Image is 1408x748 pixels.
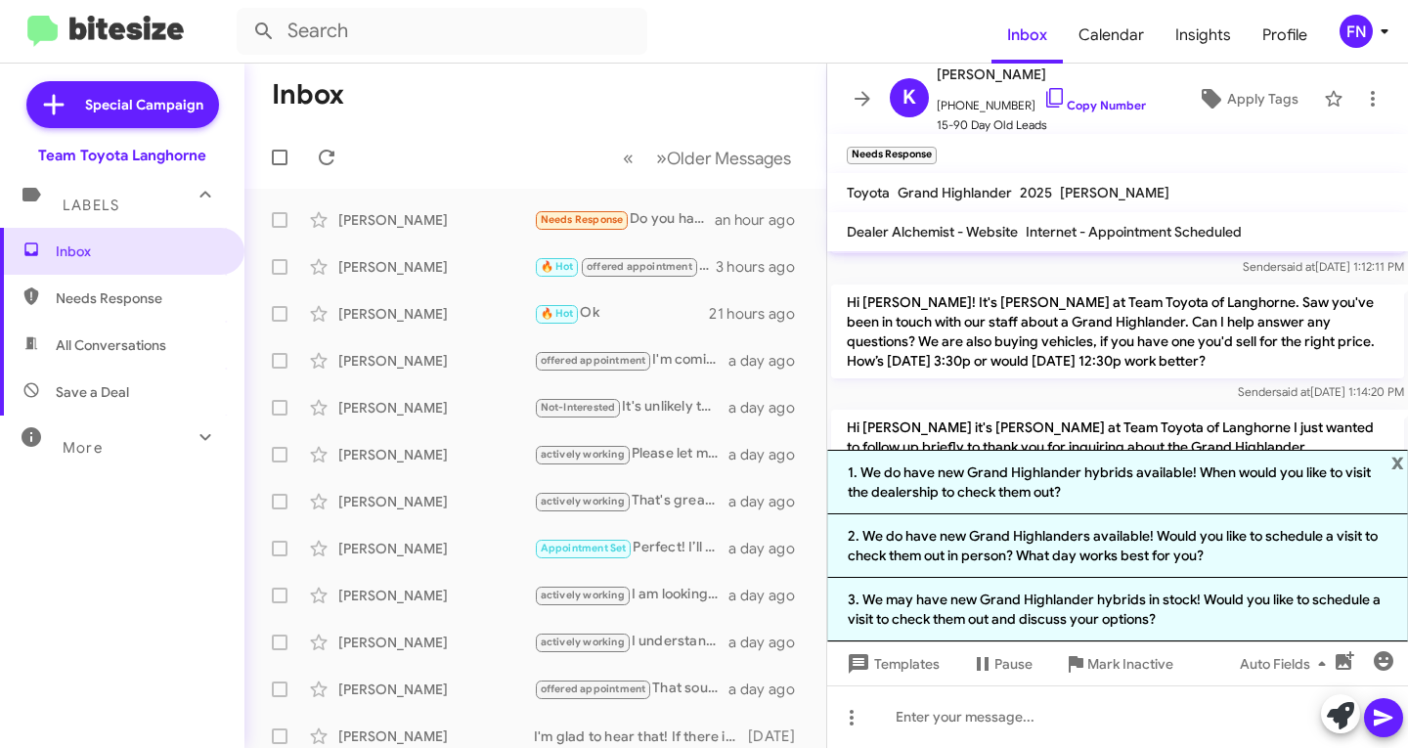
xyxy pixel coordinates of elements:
span: Internet - Appointment Scheduled [1026,223,1242,241]
button: Next [644,138,803,178]
li: 1. We do have new Grand Highlander hybrids available! When would you like to visit the dealership... [827,450,1408,514]
div: an hour ago [715,210,811,230]
span: More [63,439,103,457]
span: Auto Fields [1240,646,1334,682]
span: Older Messages [667,148,791,169]
div: I'm glad to hear that! If there is anything else we could assist with, please feel free to reach ... [534,726,748,746]
span: Labels [63,197,119,214]
span: « [623,146,634,170]
div: I'm coming by at 4:30 to look at a different vehicle. [534,349,728,372]
div: [PERSON_NAME] [338,586,534,605]
span: Sender [DATE] 1:12:11 PM [1243,259,1404,274]
span: » [656,146,667,170]
a: Inbox [991,7,1063,64]
div: Perfect! I’ll go ahead and schedule your visit for [DATE] between 12 and 2. We look forward to se... [534,537,728,559]
span: Special Campaign [85,95,203,114]
button: Apply Tags [1180,81,1314,116]
p: Hi [PERSON_NAME] it's [PERSON_NAME] at Team Toyota of Langhorne I just wanted to follow up briefl... [831,410,1404,523]
div: Please let me know if one of these trucks catches your eye. They are going through service now an... [534,443,728,465]
span: 2025 [1020,184,1052,201]
span: Apply Tags [1227,81,1298,116]
div: [PERSON_NAME] [338,351,534,371]
span: actively working [541,589,625,601]
div: [PERSON_NAME] [338,257,534,277]
div: That sounds great! Let's get together to discuss your options for the red Highlander. When would ... [534,678,728,700]
span: Needs Response [541,213,624,226]
div: a day ago [728,445,811,464]
li: 2. We do have new Grand Highlanders available! Would you like to schedule a visit to check them o... [827,514,1408,578]
div: It's unlikely that I'll buy this car unless there is a deal [534,396,728,418]
div: [PERSON_NAME] [338,304,534,324]
span: x [1391,450,1404,473]
span: said at [1276,384,1310,399]
span: offered appointment [587,260,692,273]
div: FN [1340,15,1373,48]
div: [PERSON_NAME] [338,680,534,699]
span: [PERSON_NAME] [1060,184,1169,201]
span: 🔥 Hot [541,307,574,320]
span: offered appointment [541,354,646,367]
div: That's great to hear! We look forward to meeting with you soon. [534,490,728,512]
div: 21 hours ago [709,304,811,324]
span: Dealer Alchemist - Website [847,223,1018,241]
small: Needs Response [847,147,937,164]
div: [DATE] [748,726,811,746]
button: Mark Inactive [1048,646,1189,682]
span: K [902,82,916,113]
div: I understand! I encourage you to visit the dealership to explore any available options that suit ... [534,631,728,653]
div: I am looking at other offers. , I would need a verbal agreement before i would commit to coming d... [534,584,728,606]
p: Hi [PERSON_NAME]! It's [PERSON_NAME] at Team Toyota of Langhorne. Saw you've been in touch with o... [831,285,1404,378]
div: [PERSON_NAME] [338,633,534,652]
div: a day ago [728,539,811,558]
span: Not-Interested [541,401,616,414]
a: Copy Number [1043,98,1146,112]
div: a day ago [728,633,811,652]
span: actively working [541,636,625,648]
button: FN [1323,15,1386,48]
div: [PERSON_NAME] [338,726,534,746]
div: [DATE] at 10:30am works perfectly for the evaluation! We are located in the sales building. [STRE... [534,255,716,278]
nav: Page navigation example [612,138,803,178]
div: a day ago [728,398,811,418]
div: 3 hours ago [716,257,811,277]
div: [PERSON_NAME] [338,492,534,511]
div: Ok [534,302,709,325]
a: Calendar [1063,7,1160,64]
div: [PERSON_NAME] [338,539,534,558]
button: Previous [611,138,645,178]
div: a day ago [728,351,811,371]
span: Grand Highlander [898,184,1012,201]
span: Toyota [847,184,890,201]
span: Insights [1160,7,1247,64]
div: a day ago [728,586,811,605]
span: 🔥 Hot [541,260,574,273]
span: All Conversations [56,335,166,355]
span: [PHONE_NUMBER] [937,86,1146,115]
div: [PERSON_NAME] [338,398,534,418]
span: said at [1281,259,1315,274]
input: Search [237,8,647,55]
span: Pause [994,646,1033,682]
div: Team Toyota Langhorne [38,146,206,165]
span: offered appointment [541,682,646,695]
button: Pause [955,646,1048,682]
span: Sender [DATE] 1:14:20 PM [1238,384,1404,399]
div: Do you have any new grand Highlander hybrids available? [534,208,715,231]
span: Save a Deal [56,382,129,402]
span: actively working [541,448,625,461]
span: Needs Response [56,288,222,308]
h1: Inbox [272,79,344,110]
span: 15-90 Day Old Leads [937,115,1146,135]
span: Appointment Set [541,542,627,554]
a: Profile [1247,7,1323,64]
span: Templates [843,646,940,682]
a: Special Campaign [26,81,219,128]
li: 3. We may have new Grand Highlander hybrids in stock! Would you like to schedule a visit to check... [827,578,1408,641]
span: Mark Inactive [1087,646,1173,682]
div: a day ago [728,680,811,699]
div: [PERSON_NAME] [338,445,534,464]
button: Auto Fields [1224,646,1349,682]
